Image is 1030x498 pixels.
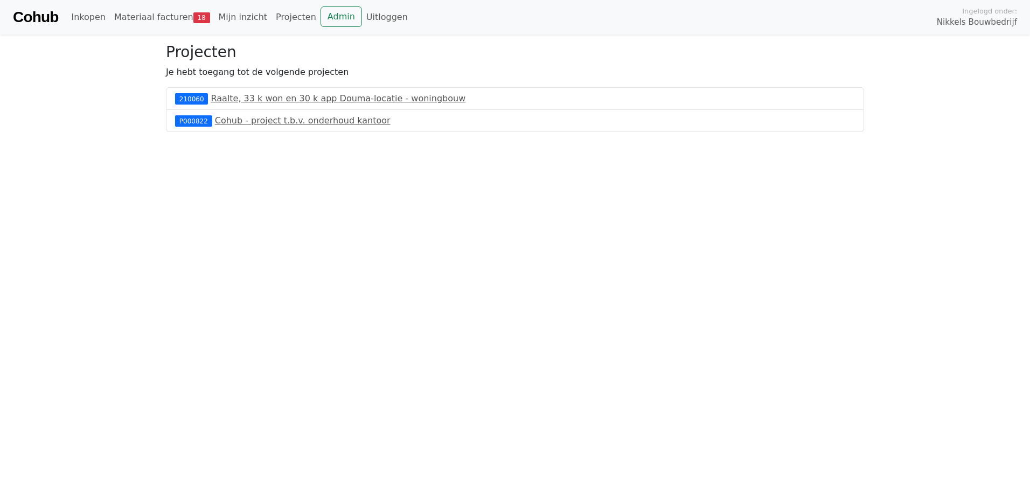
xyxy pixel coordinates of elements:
span: Nikkels Bouwbedrijf [937,16,1017,29]
a: Materiaal facturen18 [110,6,214,28]
h3: Projecten [166,43,864,61]
p: Je hebt toegang tot de volgende projecten [166,66,864,79]
div: 210060 [175,93,208,104]
a: Projecten [272,6,321,28]
span: 18 [193,12,210,23]
span: Ingelogd onder: [962,6,1017,16]
a: Cohub - project t.b.v. onderhoud kantoor [215,115,391,126]
a: Cohub [13,4,58,30]
a: Uitloggen [362,6,412,28]
a: Mijn inzicht [214,6,272,28]
a: Admin [321,6,362,27]
a: Raalte, 33 k won en 30 k app Douma-locatie - woningbouw [211,93,466,103]
div: P000822 [175,115,212,126]
a: Inkopen [67,6,109,28]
